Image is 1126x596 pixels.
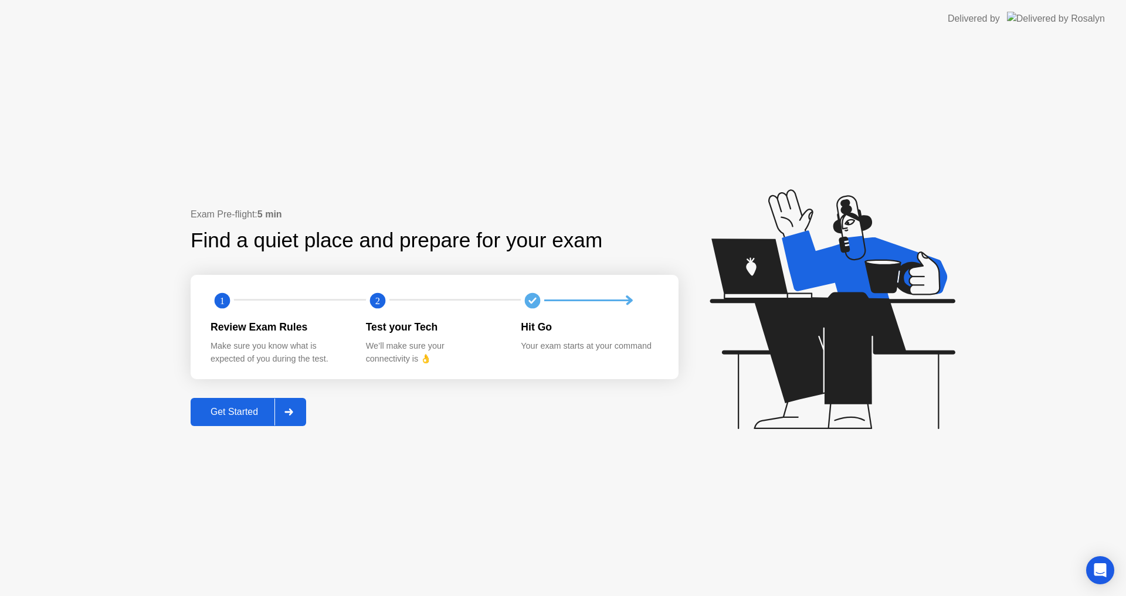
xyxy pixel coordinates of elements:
img: Delivered by Rosalyn [1007,12,1105,25]
div: Find a quiet place and prepare for your exam [191,225,604,256]
div: Your exam starts at your command [521,340,657,353]
div: Hit Go [521,319,657,335]
div: Make sure you know what is expected of you during the test. [211,340,347,365]
button: Get Started [191,398,306,426]
b: 5 min [257,209,282,219]
div: Review Exam Rules [211,319,347,335]
div: Test your Tech [366,319,503,335]
div: We’ll make sure your connectivity is 👌 [366,340,503,365]
text: 2 [375,295,380,306]
div: Open Intercom Messenger [1086,556,1114,584]
text: 1 [220,295,225,306]
div: Get Started [194,407,274,417]
div: Exam Pre-flight: [191,207,679,222]
div: Delivered by [948,12,1000,26]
